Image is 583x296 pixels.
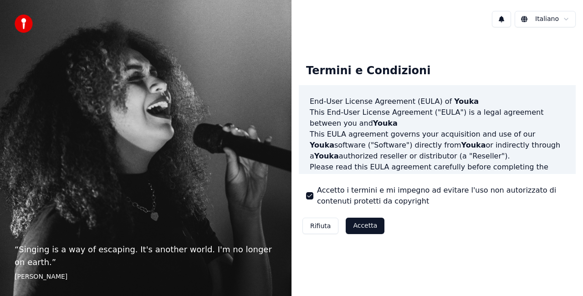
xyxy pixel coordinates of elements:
img: youka [15,15,33,33]
p: This End-User License Agreement ("EULA") is a legal agreement between you and [310,107,565,129]
button: Accetta [346,218,384,234]
span: Youka [373,119,398,128]
label: Accetto i termini e mi impegno ad evitare l'uso non autorizzato di contenuti protetti da copyright [317,185,568,207]
span: Youka [454,97,479,106]
span: Youka [461,141,486,149]
p: Please read this EULA agreement carefully before completing the installation process and using th... [310,162,565,205]
button: Rifiuta [302,218,338,234]
p: This EULA agreement governs your acquisition and use of our software ("Software") directly from o... [310,129,565,162]
p: “ Singing is a way of escaping. It's another world. I'm no longer on earth. ” [15,243,277,269]
span: Youka [435,174,460,182]
h3: End-User License Agreement (EULA) of [310,96,565,107]
span: Youka [310,141,334,149]
footer: [PERSON_NAME] [15,272,277,281]
span: Youka [314,152,339,160]
div: Termini e Condizioni [299,56,438,86]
